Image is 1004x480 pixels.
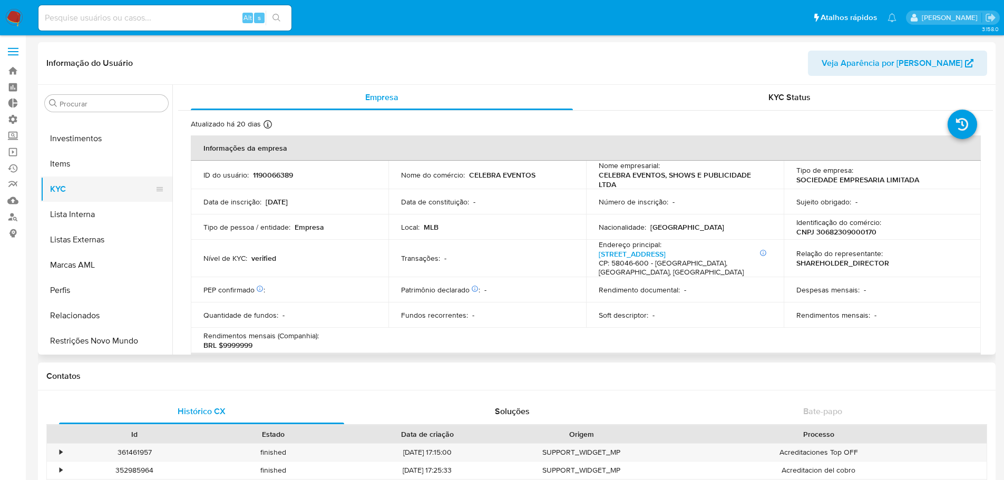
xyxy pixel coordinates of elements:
p: - [282,310,285,320]
p: SOCIEDADE EMPRESARIA LIMITADA [796,175,919,184]
p: Sujeito obrigado : [796,197,851,207]
p: Patrimônio declarado : [401,285,480,295]
div: Processo [658,429,979,439]
p: PEP confirmado : [203,285,265,295]
p: SHAREHOLDER_DIRECTOR [796,258,889,268]
p: Nacionalidade : [599,222,646,232]
p: Local : [401,222,420,232]
p: CNPJ 30682309000170 [796,227,876,237]
button: Marcas AML [41,252,172,278]
p: Data de inscrição : [203,197,261,207]
p: Nível de KYC : [203,253,247,263]
span: Alt [243,13,252,23]
h1: Contatos [46,371,987,381]
p: Identificação do comércio : [796,218,881,227]
p: - [684,285,686,295]
p: CELEBRA EVENTOS, SHOWS E PUBLICIDADE LTDA [599,170,767,189]
div: • [60,447,62,457]
p: Quantidade de fundos : [203,310,278,320]
p: Nome do comércio : [401,170,465,180]
h1: Informação do Usuário [46,58,133,68]
p: 1190066389 [253,170,293,180]
p: Transações : [401,253,440,263]
p: - [855,197,857,207]
p: Soft descriptor : [599,310,648,320]
p: Relação do representante : [796,249,883,258]
p: Data de constituição : [401,197,469,207]
p: - [444,253,446,263]
h4: CP: 58046-600 - [GEOGRAPHIC_DATA], [GEOGRAPHIC_DATA], [GEOGRAPHIC_DATA] [599,259,767,277]
div: finished [204,444,343,461]
p: Tipo de empresa : [796,165,853,175]
p: Tipo de pessoa / entidade : [203,222,290,232]
button: KYC [41,177,164,202]
p: Rendimentos mensais (Companhia) : [203,331,319,340]
p: ID do usuário : [203,170,249,180]
a: Sair [985,12,996,23]
span: Veja Aparência por [PERSON_NAME] [822,51,962,76]
button: Investimentos [41,126,172,151]
button: Procurar [49,99,57,107]
span: KYC Status [768,91,811,103]
p: [DATE] [266,197,288,207]
button: Listas Externas [41,227,172,252]
button: search-icon [266,11,287,25]
p: - [652,310,655,320]
th: Informações da empresa [191,135,981,161]
button: Perfis [41,278,172,303]
div: 361461957 [65,444,204,461]
span: Soluções [495,405,530,417]
p: CELEBRA EVENTOS [469,170,535,180]
p: Rendimento documental : [599,285,680,295]
div: • [60,465,62,475]
span: s [258,13,261,23]
p: Endereço principal : [599,240,661,249]
div: Data de criação [350,429,505,439]
div: Origem [520,429,644,439]
div: 352985964 [65,462,204,479]
button: Items [41,151,172,177]
div: [DATE] 17:15:00 [343,444,512,461]
p: Atualizado há 20 dias [191,119,261,129]
button: Restrições Novo Mundo [41,328,172,354]
input: Procurar [60,99,164,109]
p: - [473,197,475,207]
div: SUPPORT_WIDGET_MP [512,444,651,461]
span: Bate-papo [803,405,842,417]
p: Fundos recorrentes : [401,310,468,320]
p: Nome empresarial : [599,161,660,170]
p: - [864,285,866,295]
span: Atalhos rápidos [821,12,877,23]
div: Acreditacion del cobro [651,462,987,479]
span: Empresa [365,91,398,103]
p: MLB [424,222,438,232]
p: edgar.zuliani@mercadolivre.com [922,13,981,23]
a: [STREET_ADDRESS] [599,249,666,259]
div: SUPPORT_WIDGET_MP [512,462,651,479]
p: BRL $9999999 [203,340,252,350]
p: Empresa [295,222,324,232]
span: Histórico CX [178,405,226,417]
input: Pesquise usuários ou casos... [38,11,291,25]
p: [GEOGRAPHIC_DATA] [650,222,724,232]
div: Id [73,429,197,439]
button: Relacionados [41,303,172,328]
p: Despesas mensais : [796,285,860,295]
div: Estado [211,429,335,439]
button: Lista Interna [41,202,172,227]
p: - [484,285,486,295]
p: verified [251,253,276,263]
p: - [472,310,474,320]
div: [DATE] 17:25:33 [343,462,512,479]
p: - [874,310,876,320]
div: Acreditaciones Top OFF [651,444,987,461]
p: Número de inscrição : [599,197,668,207]
p: Rendimentos mensais : [796,310,870,320]
p: - [672,197,675,207]
button: Veja Aparência por [PERSON_NAME] [808,51,987,76]
th: Detalhes de contato [191,353,981,378]
a: Notificações [888,13,896,22]
div: finished [204,462,343,479]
